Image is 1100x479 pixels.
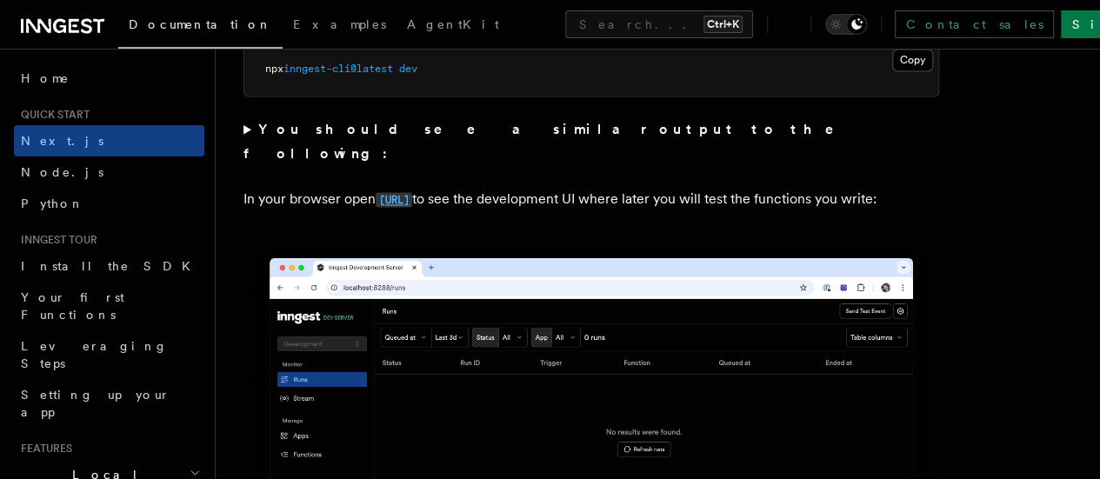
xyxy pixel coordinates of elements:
[21,290,124,322] span: Your first Functions
[21,388,170,419] span: Setting up your app
[243,187,939,212] p: In your browser open to see the development UI where later you will test the functions you write:
[14,379,204,428] a: Setting up your app
[21,339,168,370] span: Leveraging Steps
[243,121,858,162] strong: You should see a similar output to the following:
[399,63,417,75] span: dev
[21,196,84,210] span: Python
[243,117,939,166] summary: You should see a similar output to the following:
[129,17,272,31] span: Documentation
[21,165,103,179] span: Node.js
[21,70,70,87] span: Home
[14,330,204,379] a: Leveraging Steps
[14,63,204,94] a: Home
[283,63,393,75] span: inngest-cli@latest
[892,49,933,71] button: Copy
[265,63,283,75] span: npx
[21,134,103,148] span: Next.js
[14,233,97,247] span: Inngest tour
[565,10,753,38] button: Search...Ctrl+K
[21,259,201,273] span: Install the SDK
[397,5,510,47] a: AgentKit
[14,188,204,219] a: Python
[283,5,397,47] a: Examples
[14,250,204,282] a: Install the SDK
[376,192,412,207] code: [URL]
[376,190,412,207] a: [URL]
[407,17,499,31] span: AgentKit
[14,125,204,156] a: Next.js
[825,14,867,35] button: Toggle dark mode
[293,17,386,31] span: Examples
[14,282,204,330] a: Your first Functions
[118,5,283,49] a: Documentation
[14,156,204,188] a: Node.js
[14,442,72,456] span: Features
[703,16,743,33] kbd: Ctrl+K
[895,10,1054,38] a: Contact sales
[14,108,90,122] span: Quick start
